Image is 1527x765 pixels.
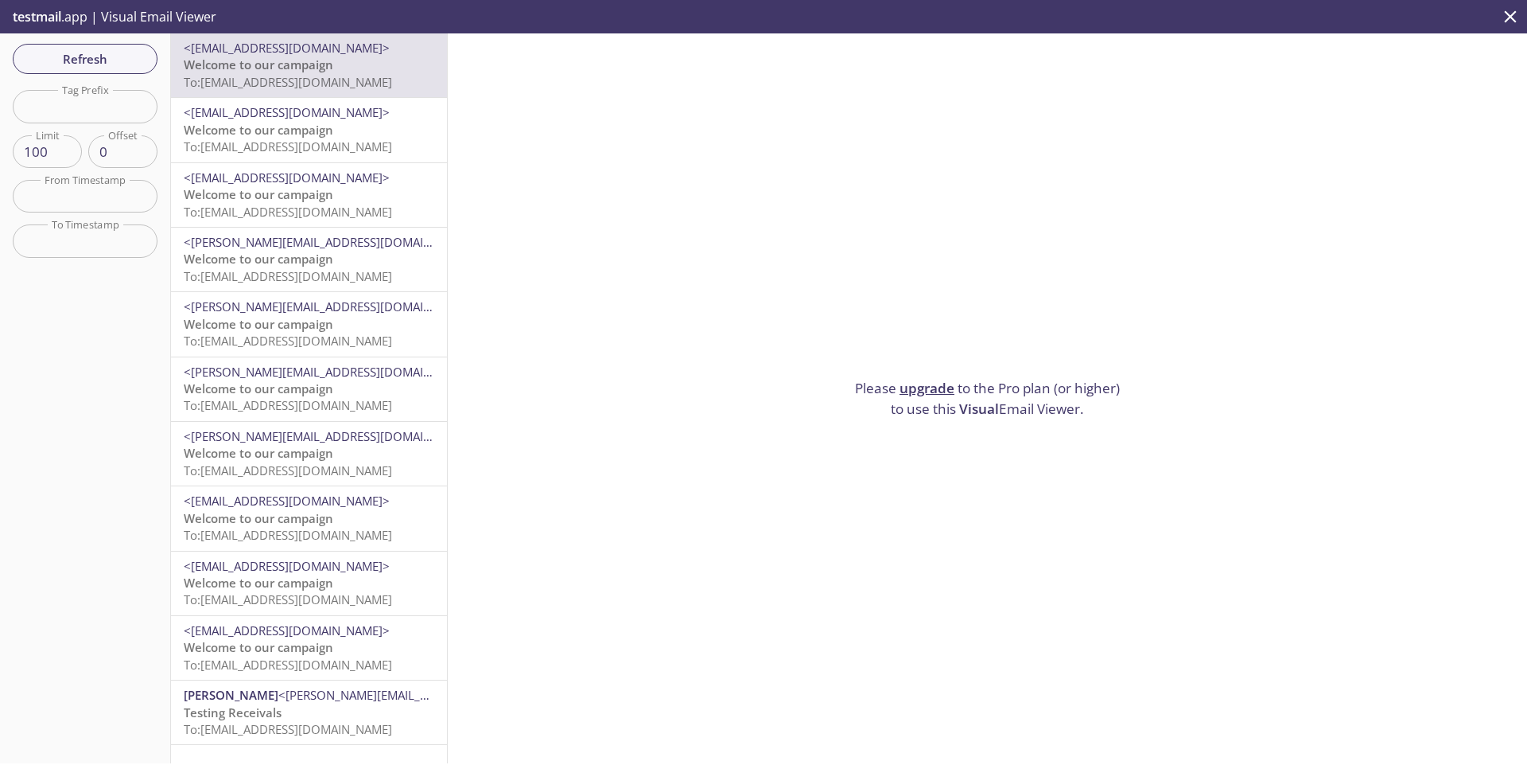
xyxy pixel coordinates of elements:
p: Please to the Pro plan (or higher) to use this Email Viewer. [849,378,1127,419]
span: To: [EMAIL_ADDRESS][DOMAIN_NAME] [184,268,392,284]
span: To: [EMAIL_ADDRESS][DOMAIN_NAME] [184,74,392,90]
span: To: [EMAIL_ADDRESS][DOMAIN_NAME] [184,139,392,154]
span: To: [EMAIL_ADDRESS][DOMAIN_NAME] [184,591,392,607]
span: To: [EMAIL_ADDRESS][DOMAIN_NAME] [184,463,392,478]
span: To: [EMAIL_ADDRESS][DOMAIN_NAME] [184,527,392,543]
div: <[EMAIL_ADDRESS][DOMAIN_NAME]>Welcome to our campaignTo:[EMAIL_ADDRESS][DOMAIN_NAME] [171,98,447,162]
span: testmail [13,8,61,25]
span: To: [EMAIL_ADDRESS][DOMAIN_NAME] [184,397,392,413]
span: <[EMAIL_ADDRESS][DOMAIN_NAME]> [184,40,390,56]
span: [PERSON_NAME] [184,687,278,703]
span: To: [EMAIL_ADDRESS][DOMAIN_NAME] [184,204,392,220]
div: <[PERSON_NAME][EMAIL_ADDRESS][DOMAIN_NAME]>Welcome to our campaignTo:[EMAIL_ADDRESS][DOMAIN_NAME] [171,292,447,356]
span: Welcome to our campaign [184,381,333,396]
span: Welcome to our campaign [184,251,333,267]
div: <[EMAIL_ADDRESS][DOMAIN_NAME]>Welcome to our campaignTo:[EMAIL_ADDRESS][DOMAIN_NAME] [171,552,447,615]
span: <[PERSON_NAME][EMAIL_ADDRESS][DOMAIN_NAME]> [184,364,481,380]
span: <[PERSON_NAME][EMAIL_ADDRESS][DOMAIN_NAME]> [184,299,481,314]
span: Welcome to our campaign [184,445,333,461]
nav: emails [171,33,447,745]
span: Welcome to our campaign [184,316,333,332]
span: Welcome to our campaign [184,57,333,72]
span: Visual [959,400,999,418]
span: <[PERSON_NAME][EMAIL_ADDRESS][DOMAIN_NAME]> [184,234,481,250]
span: Refresh [25,49,145,69]
span: Welcome to our campaign [184,575,333,591]
button: Refresh [13,44,157,74]
span: <[EMAIL_ADDRESS][DOMAIN_NAME]> [184,493,390,509]
span: To: [EMAIL_ADDRESS][DOMAIN_NAME] [184,721,392,737]
span: Testing Receivals [184,705,282,720]
span: To: [EMAIL_ADDRESS][DOMAIN_NAME] [184,333,392,349]
span: Welcome to our campaign [184,186,333,202]
span: <[EMAIL_ADDRESS][DOMAIN_NAME]> [184,170,390,185]
div: <[PERSON_NAME][EMAIL_ADDRESS][DOMAIN_NAME]>Welcome to our campaignTo:[EMAIL_ADDRESS][DOMAIN_NAME] [171,228,447,291]
span: Welcome to our campaign [184,122,333,138]
span: To: [EMAIL_ADDRESS][DOMAIN_NAME] [184,657,392,673]
span: Welcome to our campaign [184,639,333,655]
div: <[EMAIL_ADDRESS][DOMAIN_NAME]>Welcome to our campaignTo:[EMAIL_ADDRESS][DOMAIN_NAME] [171,486,447,550]
span: <[EMAIL_ADDRESS][DOMAIN_NAME]> [184,104,390,120]
div: [PERSON_NAME]<[PERSON_NAME][EMAIL_ADDRESS][DOMAIN_NAME]>Testing ReceivalsTo:[EMAIL_ADDRESS][DOMAI... [171,681,447,744]
span: <[PERSON_NAME][EMAIL_ADDRESS][DOMAIN_NAME]> [184,428,481,444]
span: Welcome to our campaign [184,510,333,526]
a: upgrade [899,379,954,397]
span: <[EMAIL_ADDRESS][DOMAIN_NAME]> [184,623,390,638]
div: <[EMAIL_ADDRESS][DOMAIN_NAME]>Welcome to our campaignTo:[EMAIL_ADDRESS][DOMAIN_NAME] [171,616,447,680]
div: <[EMAIL_ADDRESS][DOMAIN_NAME]>Welcome to our campaignTo:[EMAIL_ADDRESS][DOMAIN_NAME] [171,163,447,227]
span: <[EMAIL_ADDRESS][DOMAIN_NAME]> [184,558,390,574]
div: <[PERSON_NAME][EMAIL_ADDRESS][DOMAIN_NAME]>Welcome to our campaignTo:[EMAIL_ADDRESS][DOMAIN_NAME] [171,422,447,486]
div: <[EMAIL_ADDRESS][DOMAIN_NAME]>Welcome to our campaignTo:[EMAIL_ADDRESS][DOMAIN_NAME] [171,33,447,97]
span: <[PERSON_NAME][EMAIL_ADDRESS][DOMAIN_NAME]> [278,687,576,703]
div: <[PERSON_NAME][EMAIL_ADDRESS][DOMAIN_NAME]>Welcome to our campaignTo:[EMAIL_ADDRESS][DOMAIN_NAME] [171,357,447,421]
